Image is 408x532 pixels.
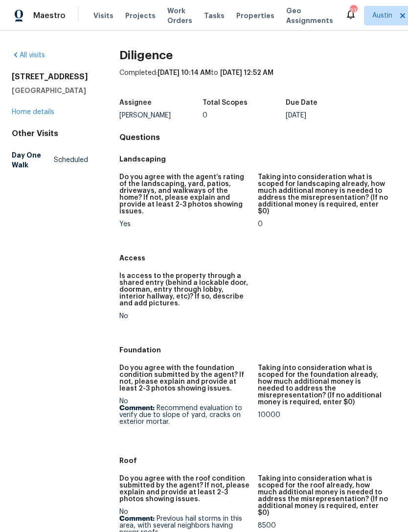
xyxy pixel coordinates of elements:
span: [DATE] 12:52 AM [220,69,273,76]
h2: Diligence [119,50,396,60]
div: Yes [119,221,250,228]
div: Completed: to [119,68,396,93]
span: Scheduled [54,155,88,165]
h5: Landscaping [119,154,396,164]
h5: Roof [119,456,396,465]
h2: [STREET_ADDRESS] [12,72,88,82]
div: [PERSON_NAME] [119,112,203,119]
div: 8500 [258,522,388,529]
span: Visits [93,11,113,21]
h5: Assignee [119,99,152,106]
span: Austin [372,11,392,21]
div: 10000 [258,412,388,418]
h5: Foundation [119,345,396,355]
h5: Total Scopes [203,99,248,106]
h5: Do you agree with the foundation condition submitted by the agent? If not, please explain and pro... [119,365,250,392]
h5: Is access to the property through a shared entry (behind a lockable door, doorman, entry through ... [119,273,250,307]
a: All visits [12,52,45,59]
a: Day One WalkScheduled [12,146,88,174]
div: Other Visits [12,129,88,139]
span: Properties [236,11,274,21]
h5: Due Date [286,99,317,106]
h5: Taking into consideration what is scoped for landscaping already, how much additional money is ne... [258,174,388,215]
span: Maestro [33,11,66,21]
h5: Day One Walk [12,150,54,170]
h5: Taking into consideration what is scoped for the roof already, how much additional money is neede... [258,475,388,516]
h5: Do you agree with the agent’s rating of the landscaping, yard, patios, driveways, and walkways of... [119,174,250,215]
h5: Taking into consideration what is scoped for the foundation already, how much additional money is... [258,365,388,406]
h5: Access [119,253,396,263]
span: Tasks [204,12,225,19]
b: Comment: [119,405,155,412]
span: [DATE] 10:14 AM [158,69,211,76]
h5: Do you agree with the roof condition submitted by the agent? If not, please explain and provide a... [119,475,250,503]
span: Work Orders [167,6,192,25]
div: No [119,398,250,425]
h4: Questions [119,133,396,142]
span: Projects [125,11,156,21]
div: No [119,313,250,320]
div: 0 [203,112,286,119]
h5: [GEOGRAPHIC_DATA] [12,86,88,95]
a: Home details [12,109,54,116]
span: Geo Assignments [286,6,333,25]
div: 0 [258,221,388,228]
div: [DATE] [286,112,369,119]
p: Recommend evaluation to verify due to slope of yard, cracks on exterior mortar. [119,405,250,425]
b: Comment: [119,515,155,522]
div: 23 [350,6,357,16]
